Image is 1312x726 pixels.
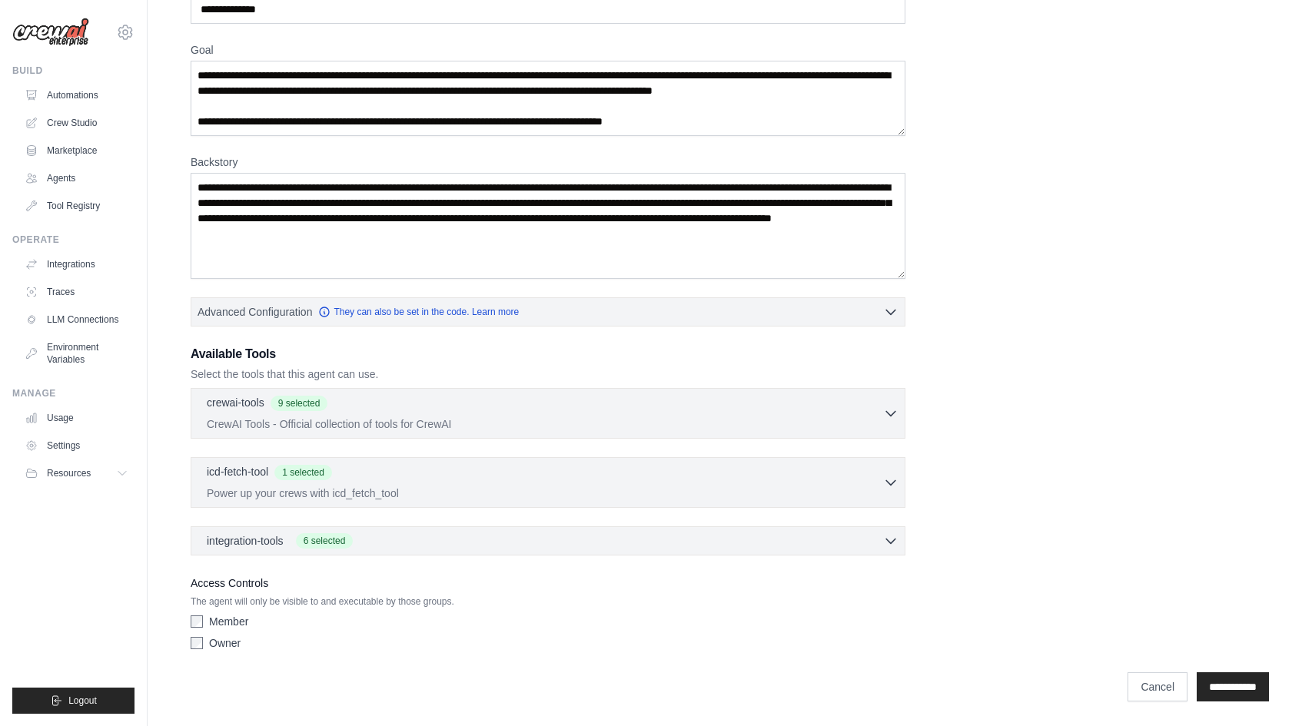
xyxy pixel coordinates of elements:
button: crewai-tools 9 selected CrewAI Tools - Official collection of tools for CrewAI [198,395,898,432]
a: Cancel [1128,672,1187,701]
img: Logo [12,18,89,47]
a: Settings [18,433,135,458]
a: Marketplace [18,138,135,163]
button: Advanced Configuration They can also be set in the code. Learn more [191,298,905,326]
a: Environment Variables [18,335,135,372]
p: Select the tools that this agent can use. [191,366,905,382]
a: They can also be set in the code. Learn more [318,306,519,318]
span: Logout [68,695,97,707]
a: Tool Registry [18,194,135,218]
span: 6 selected [296,533,354,549]
span: Resources [47,467,91,479]
button: integration-tools 6 selected [198,533,898,549]
label: Access Controls [191,574,905,592]
button: icd-fetch-tool 1 selected Power up your crews with icd_fetch_tool [198,464,898,501]
span: 1 selected [274,465,332,480]
span: 9 selected [271,396,328,411]
button: Resources [18,461,135,486]
p: icd-fetch-tool [207,464,268,479]
div: Manage [12,387,135,399]
label: Goal [191,42,905,58]
p: The agent will only be visible to and executable by those groups. [191,595,905,608]
div: Operate [12,234,135,246]
a: Integrations [18,252,135,277]
h3: Available Tools [191,345,905,363]
label: Backstory [191,154,905,170]
a: LLM Connections [18,307,135,332]
a: Agents [18,166,135,191]
a: Usage [18,406,135,430]
p: CrewAI Tools - Official collection of tools for CrewAI [207,416,883,432]
label: Owner [209,635,241,651]
a: Crew Studio [18,111,135,135]
span: Advanced Configuration [198,304,312,320]
a: Traces [18,280,135,304]
p: crewai-tools [207,395,264,410]
button: Logout [12,688,135,714]
span: integration-tools [207,533,284,549]
div: Build [12,65,135,77]
p: Power up your crews with icd_fetch_tool [207,486,883,501]
a: Automations [18,83,135,108]
label: Member [209,614,248,629]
